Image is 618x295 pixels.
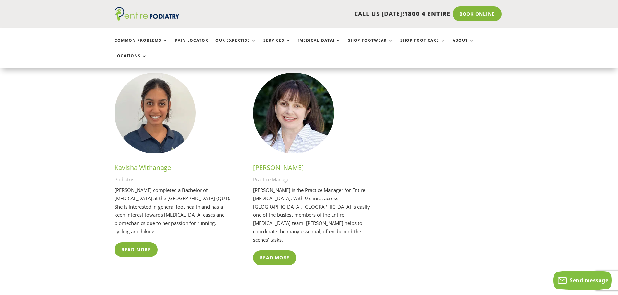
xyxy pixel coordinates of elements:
[115,54,147,68] a: Locations
[570,277,608,284] span: Send message
[348,38,393,52] a: Shop Footwear
[400,38,445,52] a: Shop Foot Care
[253,176,370,186] p: Practice Manager
[115,176,232,186] p: Podiatrist
[215,38,256,52] a: Our Expertise
[115,186,232,236] p: [PERSON_NAME] completed a Bachelor of [MEDICAL_DATA] at the [GEOGRAPHIC_DATA] (QUT). She is inter...
[253,250,296,265] a: Read More
[298,38,341,52] a: [MEDICAL_DATA]
[453,6,502,21] a: Book Online
[115,38,168,52] a: Common Problems
[253,186,370,244] p: [PERSON_NAME] is the Practice Manager for Entire [MEDICAL_DATA]. With 9 clinics across [GEOGRAPHI...
[553,271,612,290] button: Send message
[115,163,232,176] h3: Kavisha Withanage
[115,73,196,153] img: Kavisha Withanage
[404,10,450,17] span: 1800 4 ENTIRE
[115,16,179,22] a: Entire Podiatry
[175,38,208,52] a: Pain Locator
[453,38,474,52] a: About
[204,10,450,18] p: CALL US [DATE]!
[115,7,179,21] img: logo (1)
[253,163,370,176] h3: [PERSON_NAME]
[115,242,158,257] a: Read More
[253,73,334,153] img: Anike Hope
[263,38,291,52] a: Services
